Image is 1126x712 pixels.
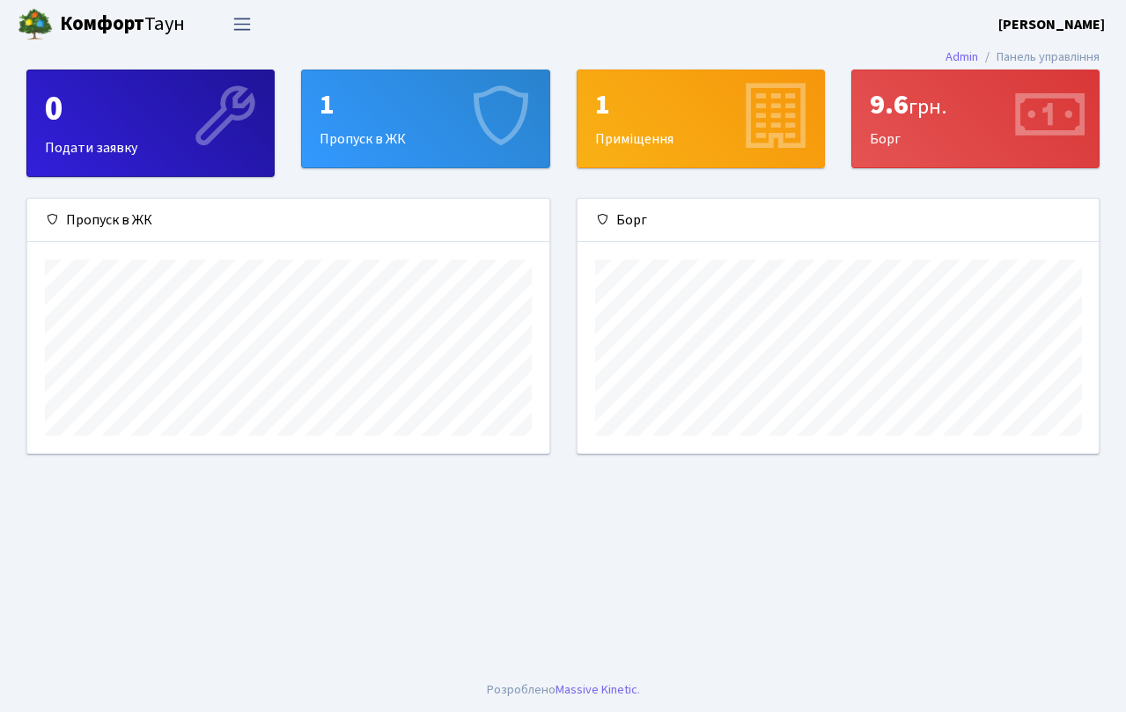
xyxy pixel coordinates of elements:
a: Admin [946,48,978,66]
a: [PERSON_NAME] [998,14,1105,35]
nav: breadcrumb [919,39,1126,76]
b: [PERSON_NAME] [998,15,1105,34]
img: logo.png [18,7,53,42]
div: 1 [595,88,806,121]
div: Приміщення [578,70,824,167]
div: 9.6 [870,88,1081,121]
button: Переключити навігацію [220,10,264,39]
div: Розроблено . [487,680,640,700]
li: Панель управління [978,48,1100,67]
span: грн. [909,92,946,122]
div: Борг [578,199,1100,242]
a: 1Приміщення [577,70,825,168]
span: Таун [60,10,185,40]
div: 0 [45,88,256,130]
b: Комфорт [60,10,144,38]
a: Massive Kinetic [556,680,637,699]
div: 1 [320,88,531,121]
a: 1Пропуск в ЖК [301,70,549,168]
div: Борг [852,70,1099,167]
div: Пропуск в ЖК [27,199,549,242]
div: Пропуск в ЖК [302,70,548,167]
div: Подати заявку [27,70,274,176]
a: 0Подати заявку [26,70,275,177]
